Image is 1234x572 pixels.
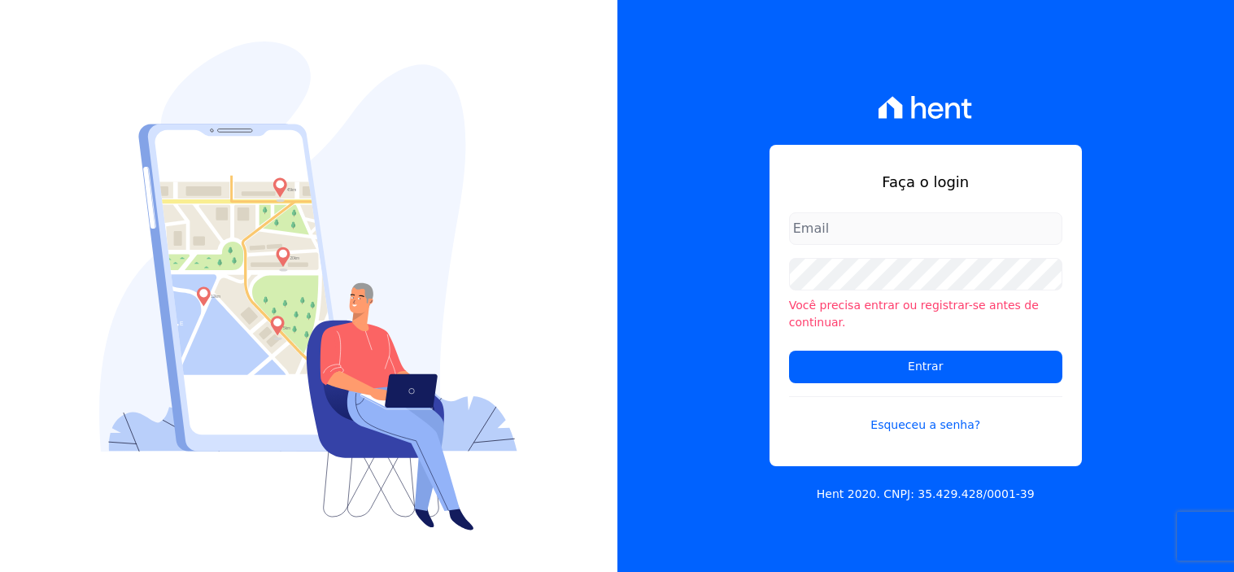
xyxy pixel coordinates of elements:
li: Você precisa entrar ou registrar-se antes de continuar. [789,297,1062,331]
p: Hent 2020. CNPJ: 35.429.428/0001-39 [817,486,1035,503]
input: Email [789,212,1062,245]
h1: Faça o login [789,171,1062,193]
img: Login [99,41,517,531]
input: Entrar [789,351,1062,383]
a: Esqueceu a senha? [789,396,1062,434]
